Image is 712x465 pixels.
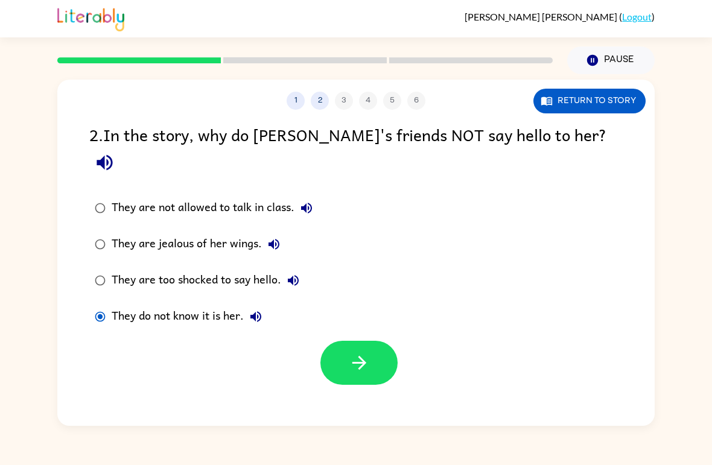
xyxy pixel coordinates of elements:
[57,5,124,31] img: Literably
[112,196,319,220] div: They are not allowed to talk in class.
[567,46,655,74] button: Pause
[262,232,286,256] button: They are jealous of her wings.
[244,305,268,329] button: They do not know it is her.
[311,92,329,110] button: 2
[465,11,655,22] div: ( )
[281,268,305,293] button: They are too shocked to say hello.
[533,89,646,113] button: Return to story
[112,268,305,293] div: They are too shocked to say hello.
[294,196,319,220] button: They are not allowed to talk in class.
[622,11,652,22] a: Logout
[465,11,619,22] span: [PERSON_NAME] [PERSON_NAME]
[112,305,268,329] div: They do not know it is her.
[287,92,305,110] button: 1
[89,122,623,178] div: 2 . In the story, why do [PERSON_NAME]'s friends NOT say hello to her?
[112,232,286,256] div: They are jealous of her wings.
